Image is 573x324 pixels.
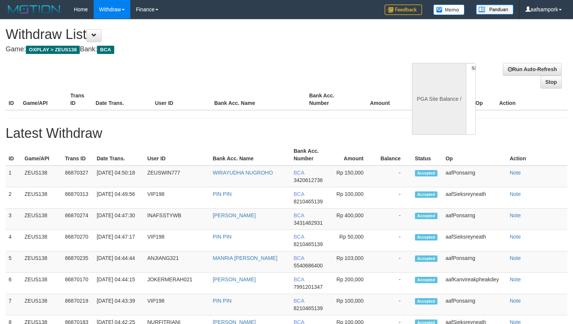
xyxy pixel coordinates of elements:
th: Action [507,144,567,166]
span: BCA [294,191,304,197]
td: Rp 100,000 [331,294,375,315]
span: BCA [294,234,304,240]
td: VIP198 [144,230,210,251]
td: ANJIANG321 [144,251,210,273]
td: 7 [6,294,22,315]
td: [DATE] 04:44:44 [94,251,144,273]
th: Bank Acc. Name [210,144,291,166]
td: JOKERMERAH021 [144,273,210,294]
th: Trans ID [62,144,94,166]
td: 86870235 [62,251,94,273]
td: aafSieksreyneath [443,187,507,209]
td: INAFSSTYWB [144,209,210,230]
span: Accepted [415,191,437,198]
span: Accepted [415,255,437,262]
span: BCA [294,276,304,282]
td: 5 [6,251,22,273]
img: Button%20Memo.svg [433,4,465,15]
td: Rp 400,000 [331,209,375,230]
td: Rp 103,000 [331,251,375,273]
td: - [375,251,412,273]
span: BCA [97,46,114,54]
td: 86870219 [62,294,94,315]
a: PIN PIN [213,191,232,197]
span: 7991201347 [294,284,323,290]
span: 8210465139 [294,305,323,311]
a: Note [510,212,521,218]
td: 2 [6,187,22,209]
span: 5540686400 [294,263,323,269]
a: Note [510,191,521,197]
td: aafPonsarng [443,294,507,315]
span: BCA [294,170,304,176]
span: 8210465139 [294,241,323,247]
td: aafPonsarng [443,166,507,187]
td: 86870327 [62,166,94,187]
td: - [375,166,412,187]
td: ZEUS138 [22,251,62,273]
img: Feedback.jpg [385,4,422,15]
td: [DATE] 04:43:39 [94,294,144,315]
td: VIP198 [144,294,210,315]
a: Note [510,298,521,304]
span: Accepted [415,170,437,176]
td: 6 [6,273,22,294]
td: 1 [6,166,22,187]
a: WIRAYUDHA NUGROHO [213,170,273,176]
td: - [375,230,412,251]
a: Note [510,170,521,176]
a: Stop [540,76,562,88]
span: Accepted [415,277,437,283]
span: 8210465139 [294,199,323,205]
th: Op [443,144,507,166]
td: ZEUS138 [22,166,62,187]
td: Rp 100,000 [331,187,375,209]
img: panduan.png [476,4,513,15]
th: Bank Acc. Number [306,89,354,110]
a: Note [510,234,521,240]
th: Action [496,89,567,110]
a: [PERSON_NAME] [213,276,256,282]
a: Note [510,276,521,282]
th: Amount [331,144,375,166]
td: ZEUSWIN777 [144,166,210,187]
a: PIN PIN [213,234,232,240]
a: Note [510,255,521,261]
h1: Withdraw List [6,27,375,42]
a: MANRIA [PERSON_NAME] [213,255,278,261]
th: Date Trans. [93,89,152,110]
span: Accepted [415,234,437,240]
th: Op [473,89,496,110]
td: [DATE] 04:50:18 [94,166,144,187]
img: MOTION_logo.png [6,4,63,15]
h4: Game: Bank: [6,46,375,53]
td: - [375,273,412,294]
td: ZEUS138 [22,294,62,315]
td: [DATE] 04:47:17 [94,230,144,251]
td: 86870270 [62,230,94,251]
td: Rp 150,000 [331,166,375,187]
th: User ID [152,89,211,110]
span: BCA [294,212,304,218]
a: PIN PIN [213,298,232,304]
td: 3 [6,209,22,230]
th: Game/API [20,89,67,110]
th: Bank Acc. Number [291,144,331,166]
td: 86870313 [62,187,94,209]
span: BCA [294,298,304,304]
td: ZEUS138 [22,187,62,209]
td: aafPonsarng [443,251,507,273]
div: PGA Site Balance / [412,63,466,135]
th: Bank Acc. Name [211,89,306,110]
td: - [375,187,412,209]
th: Balance [401,89,445,110]
td: - [375,209,412,230]
th: User ID [144,144,210,166]
td: aafPonsarng [443,209,507,230]
h1: Latest Withdraw [6,126,567,141]
th: ID [6,144,22,166]
a: [PERSON_NAME] [213,212,256,218]
th: Trans ID [67,89,93,110]
td: Rp 200,000 [331,273,375,294]
td: - [375,294,412,315]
